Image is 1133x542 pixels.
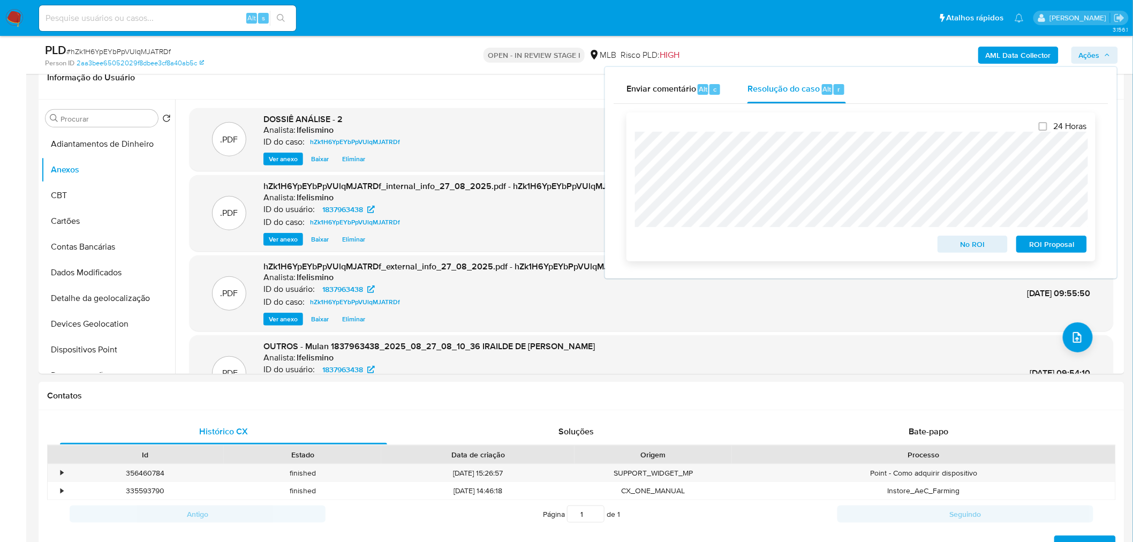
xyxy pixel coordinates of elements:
[342,154,365,164] span: Eliminar
[310,216,400,229] span: hZk1H6YpEYbPpVUlqMJATRDf
[263,352,296,363] p: Analista:
[310,135,400,148] span: hZk1H6YpEYbPpVUlqMJATRDf
[732,464,1115,482] div: Point - Como adquirir dispositivo
[938,236,1008,253] button: No ROI
[311,234,329,245] span: Baixar
[986,47,1051,64] b: AML Data Collector
[342,314,365,325] span: Eliminar
[61,468,63,478] div: •
[306,135,404,148] a: hZk1H6YpEYbPpVUlqMJATRDf
[381,464,575,482] div: [DATE] 15:26:57
[1016,236,1087,253] button: ROI Proposal
[1015,13,1024,22] a: Notificações
[61,486,63,496] div: •
[263,340,595,352] span: OUTROS - Mulan 1837963438_2025_08_27_08_10_36 IRAILDE DE [PERSON_NAME]
[61,114,154,124] input: Procurar
[626,82,696,95] span: Enviar comentário
[66,464,224,482] div: 356460784
[66,46,171,57] span: # hZk1H6YpEYbPpVUlqMJATRDf
[263,313,303,326] button: Ver anexo
[263,153,303,165] button: Ver anexo
[316,203,381,216] a: 1837963438
[582,449,724,460] div: Origem
[269,314,298,325] span: Ver anexo
[262,13,265,23] span: s
[311,154,329,164] span: Baixar
[269,154,298,164] span: Ver anexo
[224,464,381,482] div: finished
[306,216,404,229] a: hZk1H6YpEYbPpVUlqMJATRDf
[263,233,303,246] button: Ver anexo
[558,425,594,438] span: Soluções
[739,449,1108,460] div: Processo
[297,272,334,283] h6: lfelismino
[263,272,296,283] p: Analista:
[269,234,298,245] span: Ver anexo
[297,192,334,203] h6: lfelismino
[732,482,1115,500] div: Instore_AeC_Farming
[47,72,135,83] h1: Informação do Usuário
[270,11,292,26] button: search-icon
[1049,13,1110,23] p: laisa.felismino@mercadolivre.com
[837,506,1093,523] button: Seguindo
[263,217,305,228] p: ID do caso:
[162,114,171,126] button: Retornar ao pedido padrão
[311,314,329,325] span: Baixar
[337,313,371,326] button: Eliminar
[247,13,256,23] span: Alt
[322,363,363,376] span: 1837963438
[1028,287,1091,299] span: [DATE] 09:55:50
[621,49,679,61] span: Risco PLD:
[41,337,175,363] button: Dispositivos Point
[50,114,58,123] button: Procurar
[306,233,334,246] button: Baixar
[74,449,216,460] div: Id
[263,260,744,273] span: hZk1H6YpEYbPpVUlqMJATRDf_external_info_27_08_2025.pdf - hZk1H6YpEYbPpVUlqMJATRDf_external_info_27...
[221,134,238,146] p: .PDF
[297,125,334,135] h6: lfelismino
[617,509,620,520] span: 1
[1024,237,1079,252] span: ROI Proposal
[909,425,949,438] span: Bate-papo
[224,482,381,500] div: finished
[306,153,334,165] button: Baixar
[263,364,315,375] p: ID do usuário:
[337,153,371,165] button: Eliminar
[263,204,315,215] p: ID do usuário:
[41,285,175,311] button: Detalhe da geolocalização
[543,506,620,523] span: Página de
[713,84,716,94] span: c
[263,180,741,192] span: hZk1H6YpEYbPpVUlqMJATRDf_internal_info_27_08_2025.pdf - hZk1H6YpEYbPpVUlqMJATRDf_internal_info_27...
[1063,322,1093,352] button: upload-file
[263,137,305,147] p: ID do caso:
[41,131,175,157] button: Adiantamentos de Dinheiro
[322,283,363,296] span: 1837963438
[41,363,175,388] button: Documentação
[263,297,305,307] p: ID do caso:
[297,352,334,363] h6: lfelismino
[322,203,363,216] span: 1837963438
[45,58,74,68] b: Person ID
[70,506,326,523] button: Antigo
[947,12,1004,24] span: Atalhos rápidos
[1039,122,1047,131] input: 24 Horas
[263,113,343,125] span: DOSSIÊ ANÁLISE - 2
[41,183,175,208] button: CBT
[306,296,404,308] a: hZk1H6YpEYbPpVUlqMJATRDf
[823,84,832,94] span: Alt
[389,449,567,460] div: Data de criação
[575,464,732,482] div: SUPPORT_WIDGET_MP
[41,208,175,234] button: Cartões
[484,48,585,63] p: OPEN - IN REVIEW STAGE I
[41,260,175,285] button: Dados Modificados
[660,49,679,61] span: HIGH
[1079,47,1100,64] span: Ações
[381,482,575,500] div: [DATE] 14:46:18
[699,84,707,94] span: Alt
[47,390,1116,401] h1: Contatos
[199,425,248,438] span: Histórico CX
[41,234,175,260] button: Contas Bancárias
[41,157,175,183] button: Anexos
[337,233,371,246] button: Eliminar
[306,313,334,326] button: Baixar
